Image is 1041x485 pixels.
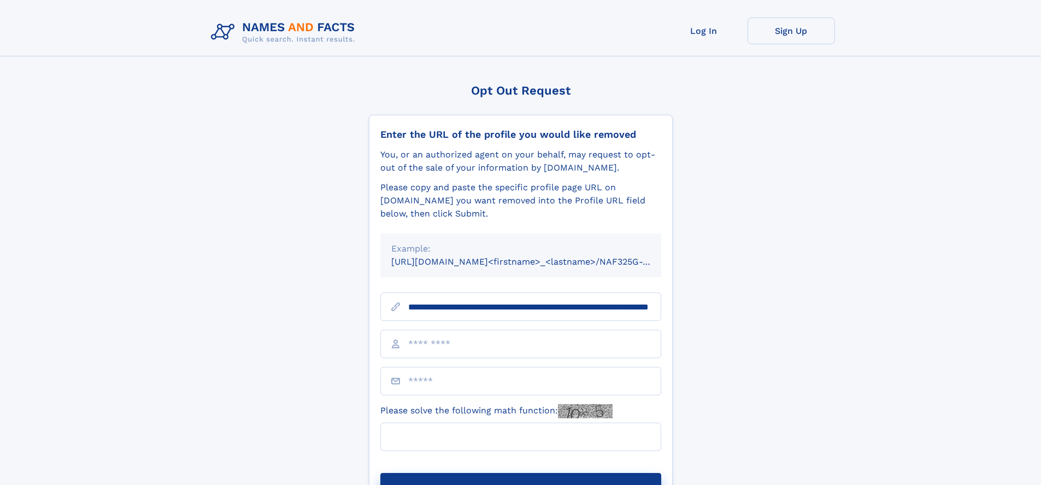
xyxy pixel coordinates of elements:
[380,181,661,220] div: Please copy and paste the specific profile page URL on [DOMAIN_NAME] you want removed into the Pr...
[369,84,673,97] div: Opt Out Request
[748,17,835,44] a: Sign Up
[207,17,364,47] img: Logo Names and Facts
[660,17,748,44] a: Log In
[391,242,650,255] div: Example:
[380,404,613,418] label: Please solve the following math function:
[380,148,661,174] div: You, or an authorized agent on your behalf, may request to opt-out of the sale of your informatio...
[380,128,661,141] div: Enter the URL of the profile you would like removed
[391,256,682,267] small: [URL][DOMAIN_NAME]<firstname>_<lastname>/NAF325G-xxxxxxxx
